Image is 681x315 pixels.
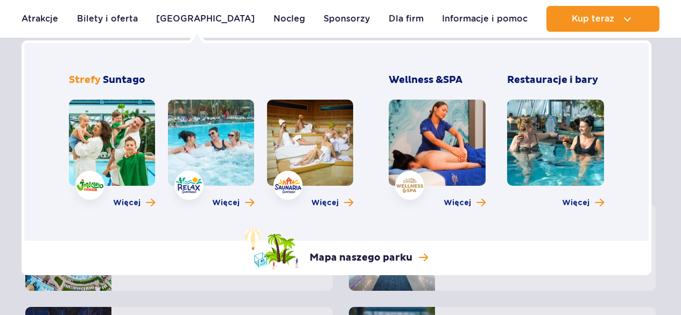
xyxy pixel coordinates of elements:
[245,228,428,270] a: Mapa naszego parku
[546,6,659,32] button: Kup teraz
[444,198,486,208] a: Więcej o Wellness & SPA
[507,74,604,87] h3: Restauracje i bary
[389,74,462,86] span: Wellness &
[444,198,471,208] span: Więcej
[156,6,255,32] a: [GEOGRAPHIC_DATA]
[103,74,145,86] span: Suntago
[324,6,370,32] a: Sponsorzy
[113,198,155,208] a: Więcej o strefie Jamango
[77,6,138,32] a: Bilety i oferta
[69,74,101,86] span: Strefy
[311,198,353,208] a: Więcej o strefie Saunaria
[22,6,58,32] a: Atrakcje
[273,6,305,32] a: Nocleg
[310,251,412,264] p: Mapa naszego parku
[113,198,141,208] span: Więcej
[389,6,424,32] a: Dla firm
[562,198,589,208] span: Więcej
[442,6,528,32] a: Informacje i pomoc
[443,74,462,86] span: SPA
[212,198,240,208] span: Więcej
[562,198,604,208] a: Więcej o Restauracje i bary
[212,198,254,208] a: Więcej o strefie Relax
[311,198,339,208] span: Więcej
[572,14,614,24] span: Kup teraz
